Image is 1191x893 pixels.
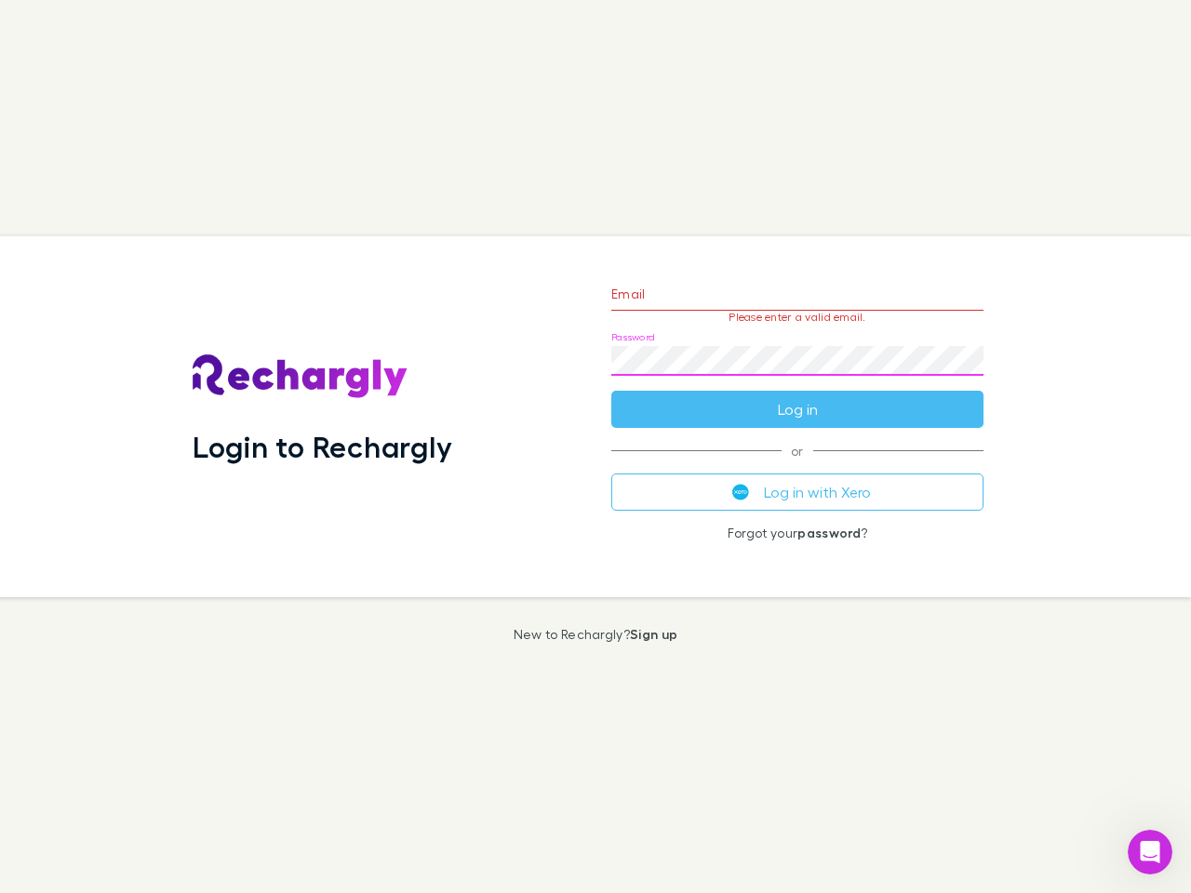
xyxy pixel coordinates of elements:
[514,627,678,642] p: New to Rechargly?
[611,330,655,344] label: Password
[193,429,452,464] h1: Login to Rechargly
[797,525,861,540] a: password
[611,473,984,511] button: Log in with Xero
[611,311,984,324] p: Please enter a valid email.
[193,354,408,399] img: Rechargly's Logo
[611,450,984,451] span: or
[611,391,984,428] button: Log in
[1128,830,1172,874] iframe: Intercom live chat
[611,526,984,540] p: Forgot your ?
[630,626,677,642] a: Sign up
[732,484,749,500] img: Xero's logo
